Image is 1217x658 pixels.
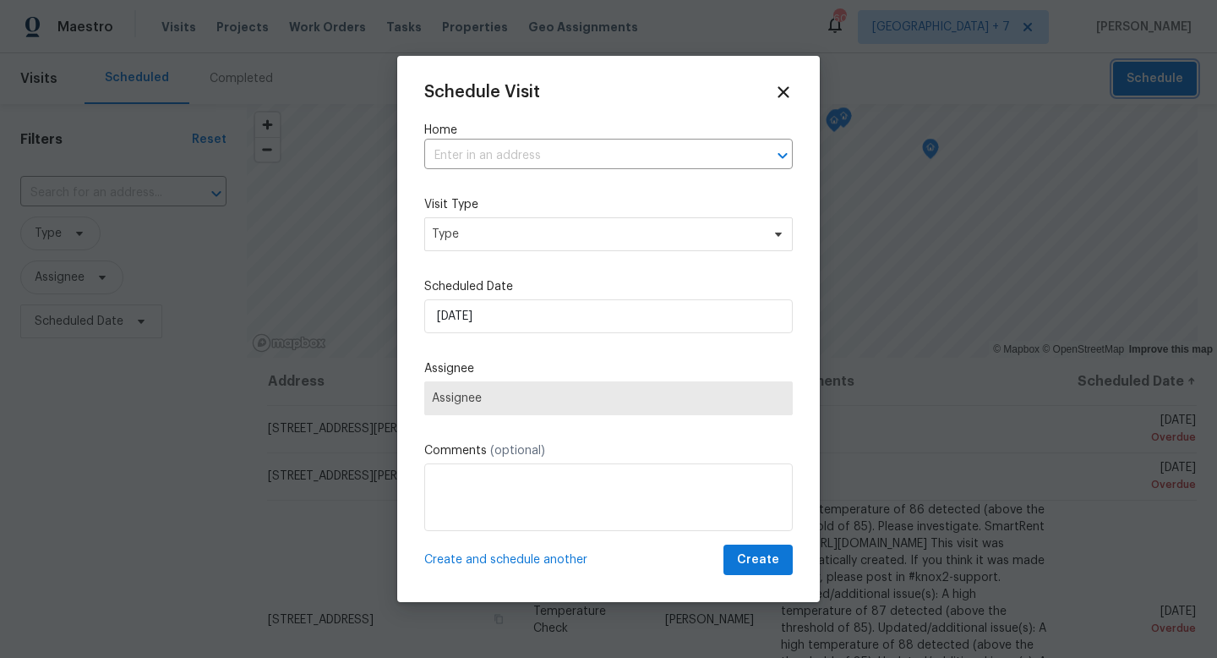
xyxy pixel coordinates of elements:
[424,360,793,377] label: Assignee
[424,84,540,101] span: Schedule Visit
[424,299,793,333] input: M/D/YYYY
[737,550,779,571] span: Create
[424,278,793,295] label: Scheduled Date
[432,226,761,243] span: Type
[723,545,793,576] button: Create
[424,196,793,213] label: Visit Type
[490,445,545,457] span: (optional)
[424,551,587,568] span: Create and schedule another
[424,442,793,459] label: Comments
[432,392,785,405] span: Assignee
[771,144,794,167] button: Open
[774,83,793,101] span: Close
[424,122,793,139] label: Home
[424,143,745,169] input: Enter in an address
